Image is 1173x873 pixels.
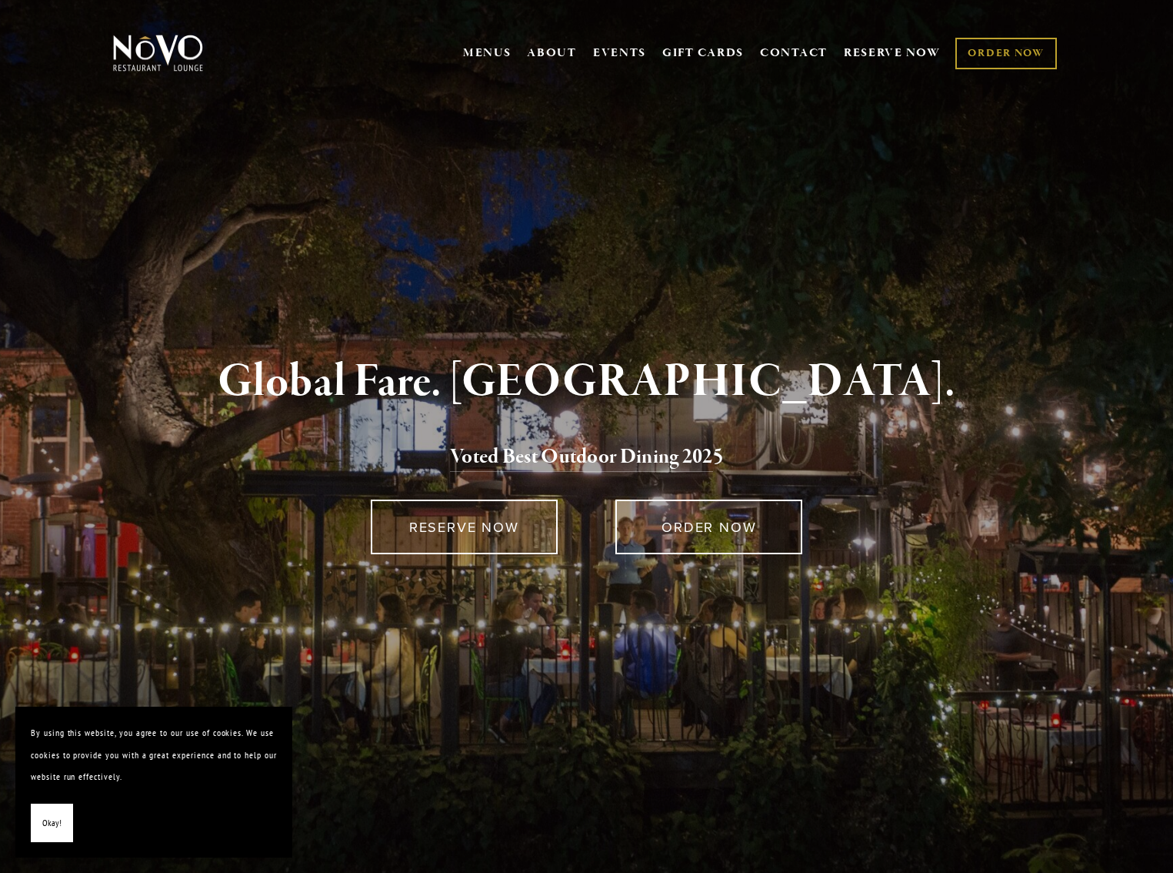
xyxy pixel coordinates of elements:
[615,500,802,554] a: ORDER NOW
[844,38,941,68] a: RESERVE NOW
[42,812,62,835] span: Okay!
[593,45,646,61] a: EVENTS
[110,34,206,72] img: Novo Restaurant &amp; Lounge
[371,500,558,554] a: RESERVE NOW
[662,38,744,68] a: GIFT CARDS
[955,38,1056,69] a: ORDER NOW
[31,804,73,843] button: Okay!
[527,45,577,61] a: ABOUT
[138,441,1035,473] h2: 5
[450,443,713,473] a: Voted Best Outdoor Dining 202
[31,722,277,788] p: By using this website, you agree to our use of cookies. We use cookies to provide you with a grea...
[463,45,512,61] a: MENUS
[760,38,828,68] a: CONTACT
[15,707,292,858] section: Cookie banner
[218,353,955,411] strong: Global Fare. [GEOGRAPHIC_DATA].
